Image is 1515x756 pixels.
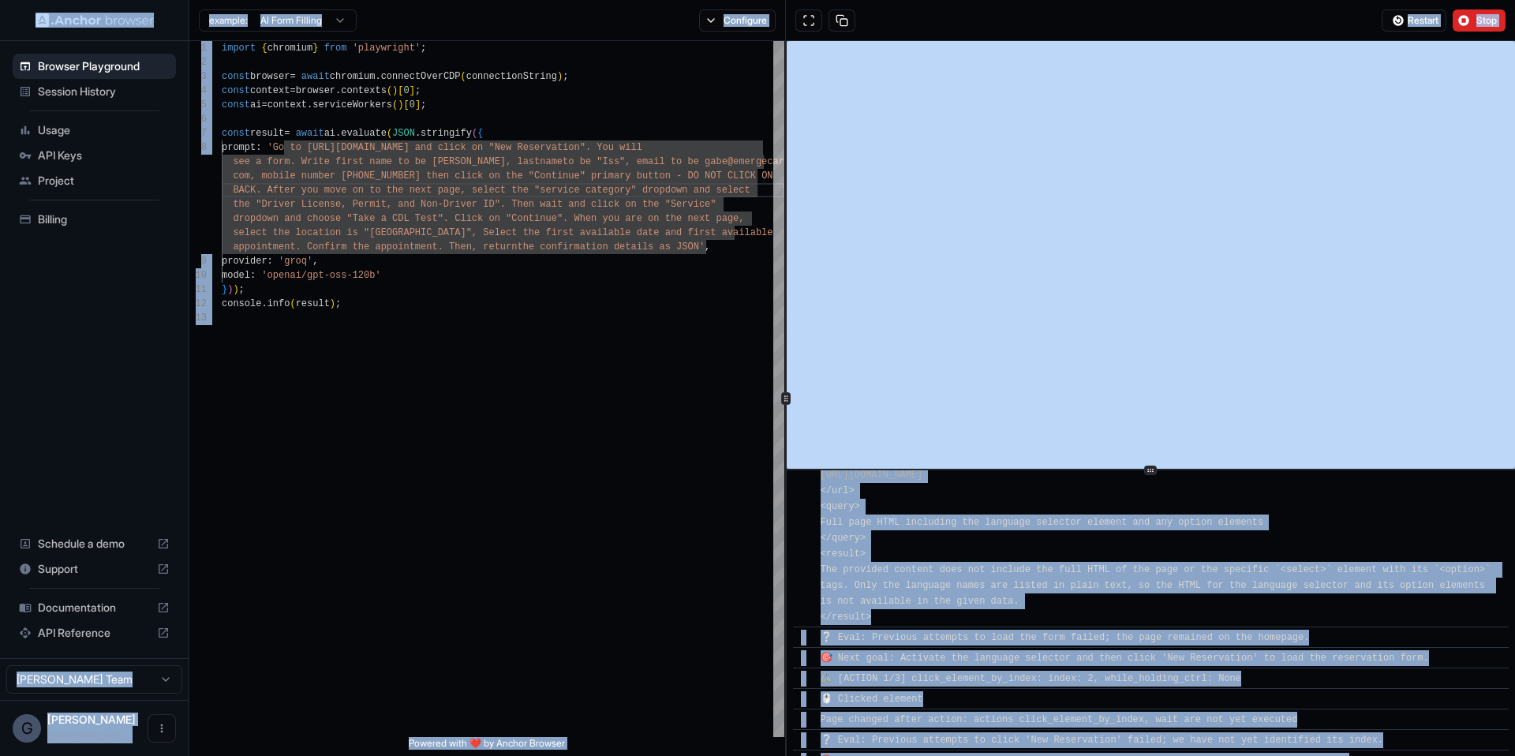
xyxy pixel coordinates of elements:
span: Project [38,173,170,189]
span: ai [324,128,335,139]
span: BACK. After you move on to the next page, select t [233,185,517,196]
span: { [261,43,267,54]
span: serviceWorkers [312,99,392,110]
span: ❔ Eval: Previous attempts to load the form failed; the page remained on the homepage. [821,632,1310,643]
span: gabe@emergecareer.com [47,729,130,741]
span: ( [387,128,392,139]
span: Support [38,561,151,577]
span: chromium [267,43,313,54]
span: [ [403,99,409,110]
span: ​ [801,691,809,707]
span: ontinue". When you are on the next page, [517,213,744,224]
span: : [267,256,273,267]
span: context [267,99,307,110]
div: 8 [189,140,207,155]
span: ) [227,284,233,295]
div: 10 [189,268,207,283]
span: Usage [38,122,170,138]
span: Page changed after action: actions click_element_by_index, wait are not yet executed [821,714,1298,725]
div: Browser Playground [13,54,176,79]
span: . [307,99,312,110]
span: ( [290,298,295,309]
span: const [222,85,250,96]
div: 5 [189,98,207,112]
div: Billing [13,207,176,232]
img: Anchor Logo [36,13,154,28]
div: Project [13,168,176,193]
span: ​ [801,732,809,748]
div: Schedule a demo [13,531,176,556]
span: select the location is "[GEOGRAPHIC_DATA]", Select the fir [233,227,563,238]
span: see a form. Write first name to be [PERSON_NAME], lastname [233,156,563,167]
span: = [290,71,295,82]
span: } [312,43,318,54]
div: Usage [13,118,176,143]
span: ; [421,99,426,110]
span: the confirmation details as JSON' [517,241,705,253]
span: 📄 <url> </url> <query> Full page HTML including the language selector element and any option elem... [821,454,1497,623]
span: . [335,85,341,96]
span: ​ [801,650,809,666]
span: } [222,284,227,295]
div: 1 [189,41,207,55]
div: 4 [189,84,207,98]
span: the "Driver License, Permit, and Non-Driver ID". T [233,199,517,210]
a: [URL][DOMAIN_NAME] [821,470,923,481]
span: ; [335,298,341,309]
button: Copy session ID [829,9,855,32]
div: 3 [189,69,207,84]
span: from [324,43,347,54]
span: model [222,270,250,281]
span: ; [239,284,245,295]
span: he "service category" dropdown and select [517,185,750,196]
span: 0 [410,99,415,110]
span: ( [387,85,392,96]
span: . [415,128,421,139]
span: [ [398,85,403,96]
span: connectOverCDP [381,71,461,82]
span: to be "Iss", email to be gabe@emergecareer. [563,156,807,167]
span: ❔ Eval: Previous attempts to click 'New Reservation' failed; we have not yet identified its index. [821,735,1384,746]
span: provider [222,256,267,267]
span: ontinue" primary button - DO NOT CLICK ON [540,170,772,182]
span: ) [233,284,238,295]
span: 'Go to [URL][DOMAIN_NAME] and cl [267,142,449,153]
div: API Keys [13,143,176,168]
span: Powered with ❤️ by Anchor Browser [409,737,565,756]
span: , [312,256,318,267]
span: 🖱️ Clicked element [821,694,923,705]
span: 0 [403,85,409,96]
span: ) [392,85,398,96]
span: = [261,99,267,110]
span: const [222,99,250,110]
span: ( [392,99,398,110]
div: G [13,714,41,743]
span: import [222,43,256,54]
span: 🦾 [ACTION 1/3] click_element_by_index: index: 2, while_holding_ctrl: None [821,673,1241,684]
span: info [267,298,290,309]
span: Browser Playground [38,58,170,74]
span: , [705,241,710,253]
div: 2 [189,55,207,69]
span: Billing [38,211,170,227]
span: : [256,142,261,153]
button: Open menu [148,714,176,743]
span: browser [296,85,335,96]
span: stringify [421,128,472,139]
span: ​ [801,671,809,687]
span: ] [415,99,421,110]
button: Stop [1453,9,1506,32]
span: Documentation [38,600,151,616]
span: JSON [392,128,415,139]
span: ​ [801,630,809,646]
span: 'openai/gpt-oss-120b' [261,270,380,281]
span: Restart [1408,14,1438,27]
span: . [375,71,380,82]
span: evaluate [341,128,387,139]
button: Configure [699,9,776,32]
span: const [222,71,250,82]
span: ) [330,298,335,309]
span: example: [209,14,248,27]
span: dropdown and choose "Take a CDL Test". Click on "C [233,213,517,224]
span: API Keys [38,148,170,163]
